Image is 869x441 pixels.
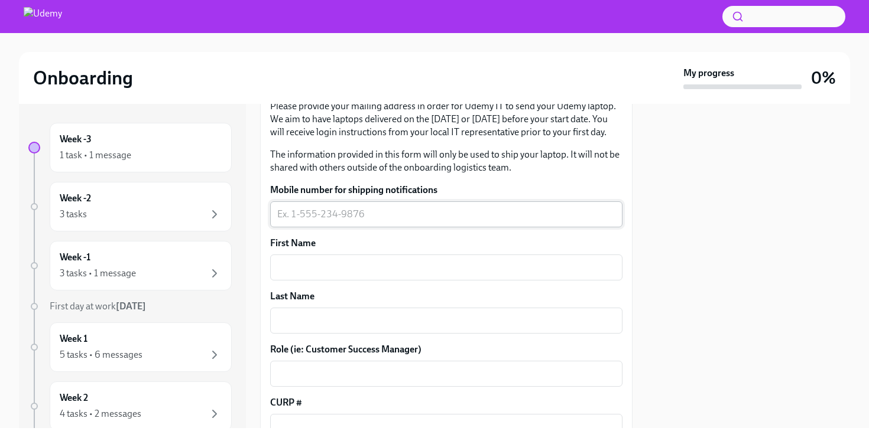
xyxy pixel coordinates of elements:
[60,192,91,205] h6: Week -2
[270,148,622,174] p: The information provided in this form will only be used to ship your laptop. It will not be share...
[28,381,232,431] a: Week 24 tasks • 2 messages
[60,391,88,404] h6: Week 2
[116,300,146,312] strong: [DATE]
[60,348,142,361] div: 5 tasks • 6 messages
[270,343,622,356] label: Role (ie: Customer Success Manager)
[28,182,232,231] a: Week -23 tasks
[60,267,136,280] div: 3 tasks • 1 message
[28,123,232,172] a: Week -31 task • 1 message
[270,290,622,303] label: Last Name
[28,300,232,313] a: First day at work[DATE]
[60,332,87,345] h6: Week 1
[811,67,836,89] h3: 0%
[60,149,131,162] div: 1 task • 1 message
[270,184,622,197] label: Mobile number for shipping notifications
[683,67,734,80] strong: My progress
[60,407,141,420] div: 4 tasks • 2 messages
[28,322,232,372] a: Week 15 tasks • 6 messages
[270,396,622,409] label: CURP #
[33,66,133,90] h2: Onboarding
[270,100,622,139] p: Please provide your mailing address in order for Udemy IT to send your Udemy laptop. We aim to ha...
[24,7,62,26] img: Udemy
[270,237,622,250] label: First Name
[60,133,92,146] h6: Week -3
[60,208,87,221] div: 3 tasks
[28,241,232,290] a: Week -13 tasks • 1 message
[60,251,90,264] h6: Week -1
[50,300,146,312] span: First day at work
